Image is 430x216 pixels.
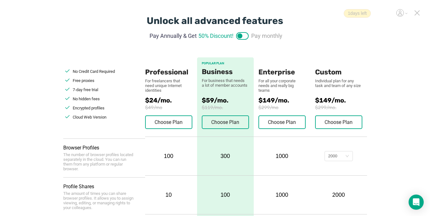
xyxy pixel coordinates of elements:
div: Browser Profiles [63,145,145,151]
div: Profile Shares [63,184,145,190]
button: Choose Plan [258,115,306,129]
div: 10 [145,192,192,198]
button: Choose Plan [145,115,192,129]
div: Professional [145,57,192,76]
span: $299/mo [258,105,315,110]
span: No hidden fees [73,96,100,101]
span: $59/mo. [202,96,249,104]
i: icon: down [345,154,349,159]
div: 2000 [315,192,362,198]
button: Choose Plan [202,115,249,129]
span: 50% Discount! [198,32,234,40]
div: Business [202,68,249,76]
span: No Credit Card Required [73,69,115,74]
span: 1 days left [344,9,371,18]
div: Individual plan for any task and team of any size [315,79,362,88]
span: $149/mo. [258,96,315,104]
div: 300 [197,137,254,175]
div: Unlock all advanced features [147,15,283,26]
span: Encrypted profiles [73,106,105,110]
div: The number of browser profiles located separately in the cloud. You can run them from any platfor... [63,152,136,171]
span: $299/mo. [315,105,367,110]
button: Choose Plan [315,115,362,129]
span: Free proxies [73,78,94,83]
span: Pay Annually & Get [150,32,197,40]
span: 7-day free trial [73,87,98,92]
span: $119/mo. [202,105,249,110]
div: 100 [145,153,192,160]
div: 1000 [258,153,306,160]
div: For all your corporate needs and really big teams [258,79,306,93]
span: $149/mo. [315,96,367,104]
div: Open Intercom Messenger [409,195,424,210]
div: POPULAR PLAN [202,61,249,65]
div: Custom [315,57,362,76]
span: $24/mo. [145,96,197,104]
div: 100 [197,176,254,214]
div: For business that needs [202,78,249,83]
div: a lot of member accounts [202,83,249,88]
div: For freelancers that need unique Internet identities [145,79,186,93]
div: 1000 [258,192,306,198]
span: $49/mo [145,105,197,110]
div: Enterprise [258,57,306,76]
div: The amount of times you can share browser profiles. It allows you to assign viewing, editing, or ... [63,191,136,210]
div: 2000 [328,151,337,161]
span: Cloud Web Version [73,115,106,120]
span: Pay monthly [251,32,282,40]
